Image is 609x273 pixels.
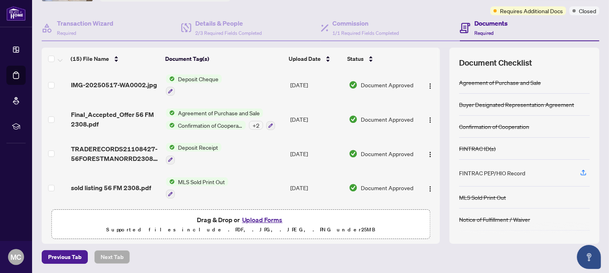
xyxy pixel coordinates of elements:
td: [DATE] [287,136,346,171]
img: Document Status [349,183,358,192]
div: Confirmation of Cooperation [459,122,529,131]
img: Status Icon [166,121,175,130]
button: Logo [424,147,437,160]
span: Document Approved [361,149,413,158]
h4: Documents [474,18,508,28]
th: Status [344,48,417,70]
button: Previous Tab [42,250,88,264]
div: Agreement of Purchase and Sale [459,78,541,87]
span: sold listing 56 FM 2308.pdf [71,183,151,193]
span: Upload Date [289,54,321,63]
img: Logo [427,151,433,158]
img: Status Icon [166,143,175,152]
button: Logo [424,78,437,91]
div: Buyer Designated Representation Agreement [459,100,574,109]
img: Logo [427,186,433,192]
span: (15) File Name [71,54,109,63]
h4: Transaction Wizard [57,18,113,28]
span: TRADERECORDS21108427-56FORESTMANORRD2308-receipt.pdf [71,144,160,163]
img: Status Icon [166,108,175,117]
span: Closed [579,6,596,15]
button: Status IconMLS Sold Print Out [166,177,228,199]
span: Document Checklist [459,57,532,68]
span: 2/3 Required Fields Completed [195,30,262,36]
button: Status IconAgreement of Purchase and SaleStatus IconConfirmation of Cooperation+2 [166,108,275,130]
div: + 2 [249,121,263,130]
div: FINTRAC ID(s) [459,144,496,153]
button: Logo [424,181,437,194]
td: [DATE] [287,102,346,136]
img: Logo [427,117,433,123]
span: Document Approved [361,183,413,192]
span: Requires Additional Docs [500,6,563,15]
h4: Details & People [195,18,262,28]
span: Status [347,54,364,63]
span: Document Approved [361,80,413,89]
span: IMG-20250517-WA0002.jpg [71,80,157,90]
p: Supported files include .PDF, .JPG, .JPEG, .PNG under 25 MB [57,225,425,235]
button: Status IconDeposit Cheque [166,74,222,96]
th: Document Tag(s) [162,48,285,70]
button: Next Tab [94,250,130,264]
img: Logo [427,83,433,89]
span: Deposit Cheque [175,74,222,83]
button: Status IconDeposit Receipt [166,143,221,165]
span: Drag & Drop or [197,215,285,225]
img: Document Status [349,115,358,124]
th: (15) File Name [67,48,162,70]
span: Previous Tab [48,251,81,263]
div: MLS Sold Print Out [459,193,506,202]
span: Drag & Drop orUpload FormsSupported files include .PDF, .JPG, .JPEG, .PNG under25MB [52,210,430,239]
span: MC [11,251,22,263]
h4: Commission [333,18,399,28]
div: FINTRAC PEP/HIO Record [459,169,525,177]
button: Upload Forms [240,215,285,225]
span: Agreement of Purchase and Sale [175,108,263,117]
span: 1/1 Required Fields Completed [333,30,399,36]
img: logo [6,6,26,21]
th: Upload Date [285,48,344,70]
button: Open asap [577,245,601,269]
img: Document Status [349,80,358,89]
img: Document Status [349,149,358,158]
td: [DATE] [287,171,346,205]
span: Required [474,30,494,36]
span: Confirmation of Cooperation [175,121,246,130]
span: Required [57,30,76,36]
button: Logo [424,113,437,126]
span: Document Approved [361,115,413,124]
div: Notice of Fulfillment / Waiver [459,215,530,224]
span: Final_Accepted_Offer 56 FM 2308.pdf [71,110,160,129]
span: MLS Sold Print Out [175,177,228,186]
img: Status Icon [166,74,175,83]
span: Deposit Receipt [175,143,221,152]
td: [DATE] [287,68,346,102]
img: Status Icon [166,177,175,186]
